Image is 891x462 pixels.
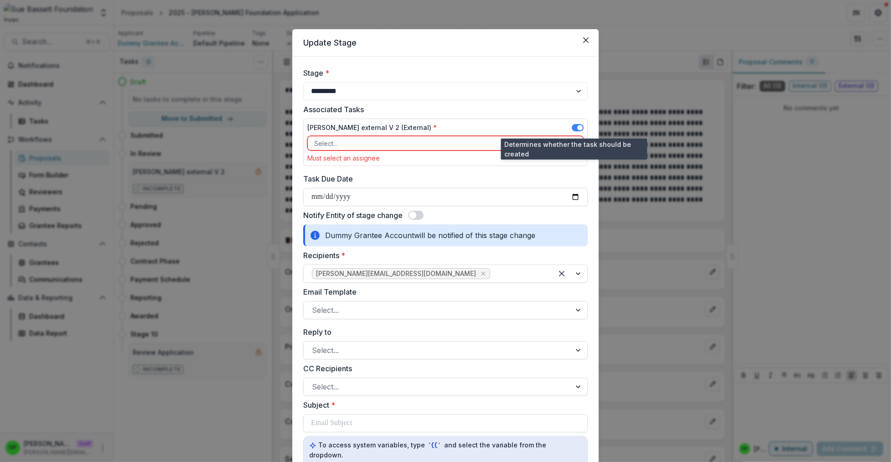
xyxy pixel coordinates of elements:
label: [PERSON_NAME] external V 2 (External) [307,123,437,132]
div: Dummy Grantee Account will be notified of this stage change [303,224,588,246]
header: Update Stage [292,29,599,57]
span: [PERSON_NAME][EMAIL_ADDRESS][DOMAIN_NAME] [316,270,476,278]
label: Stage [303,67,582,78]
label: Email Template [303,286,582,297]
label: Task Due Date [303,173,582,184]
label: Recipients [303,250,582,261]
div: Remove kyle@trytemelio.com [479,269,488,278]
label: Reply to [303,327,582,337]
code: `{{` [427,441,442,450]
div: Must select an assignee [307,154,584,162]
p: To access system variables, type and select the variable from the dropdown. [309,440,582,460]
button: Close [579,33,593,47]
label: CC Recipients [303,363,582,374]
label: Associated Tasks [303,104,582,115]
div: Clear selected options [554,266,569,281]
label: Subject [303,400,582,410]
label: Notify Entity of stage change [303,210,403,221]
